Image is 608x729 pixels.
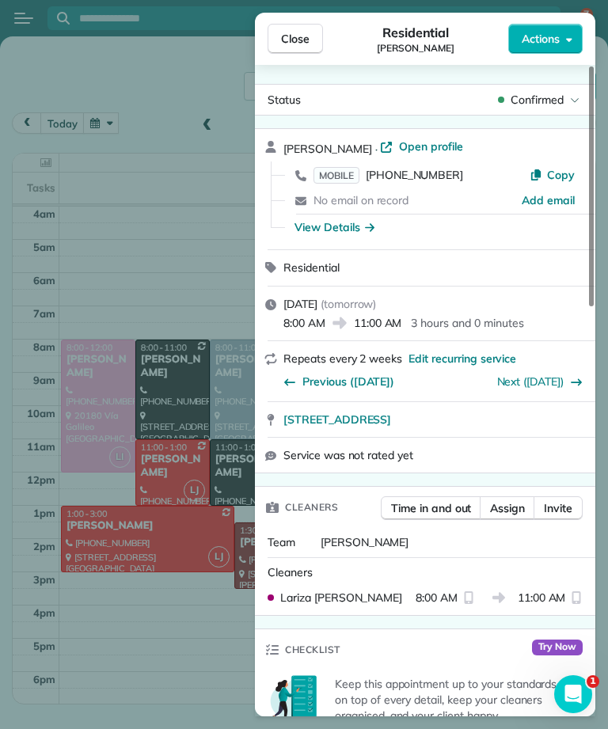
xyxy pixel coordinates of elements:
span: 8:00 AM [416,590,458,606]
span: 8:00 AM [283,315,325,331]
span: Copy [547,168,575,182]
span: [DATE] [283,297,317,311]
span: Service was not rated yet [283,447,413,463]
span: Try Now [532,640,583,655]
span: Residential [283,260,340,275]
a: Add email [522,192,575,208]
span: Cleaners [268,565,313,579]
span: 11:00 AM [518,590,566,606]
span: Invite [544,500,572,516]
span: 11:00 AM [354,315,402,331]
button: Next ([DATE]) [497,374,583,389]
span: Time in and out [391,500,471,516]
button: Previous ([DATE]) [283,374,394,389]
button: Time in and out [381,496,481,520]
button: Close [268,24,323,54]
p: Keep this appointment up to your standards. Stay on top of every detail, keep your cleaners organ... [335,676,586,723]
span: [PERSON_NAME] [283,142,372,156]
button: Assign [480,496,535,520]
span: 1 [587,675,599,688]
a: MOBILE[PHONE_NUMBER] [313,167,463,183]
span: Status [268,93,301,107]
span: Repeats every 2 weeks [283,351,402,366]
span: [PERSON_NAME] [377,42,454,55]
span: No email on record [313,193,408,207]
p: 3 hours and 0 minutes [411,315,523,331]
span: Open profile [399,139,463,154]
a: [STREET_ADDRESS] [283,412,586,427]
span: [STREET_ADDRESS] [283,412,391,427]
span: [PHONE_NUMBER] [366,168,463,182]
span: [PERSON_NAME] [321,535,409,549]
span: Residential [382,23,450,42]
span: ( tomorrow ) [321,297,377,311]
span: Lariza [PERSON_NAME] [280,590,402,606]
span: Confirmed [511,92,564,108]
span: Checklist [285,642,340,658]
button: View Details [294,219,374,235]
span: MOBILE [313,167,359,184]
span: · [372,142,381,155]
span: Assign [490,500,525,516]
span: Cleaners [285,499,338,515]
span: Previous ([DATE]) [302,374,394,389]
span: Close [281,31,310,47]
span: Actions [522,31,560,47]
span: Edit recurring service [408,351,516,366]
button: Invite [534,496,583,520]
button: Copy [530,167,575,183]
a: Open profile [380,139,463,154]
iframe: Intercom live chat [554,675,592,713]
span: Team [268,535,295,549]
a: Next ([DATE]) [497,374,564,389]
